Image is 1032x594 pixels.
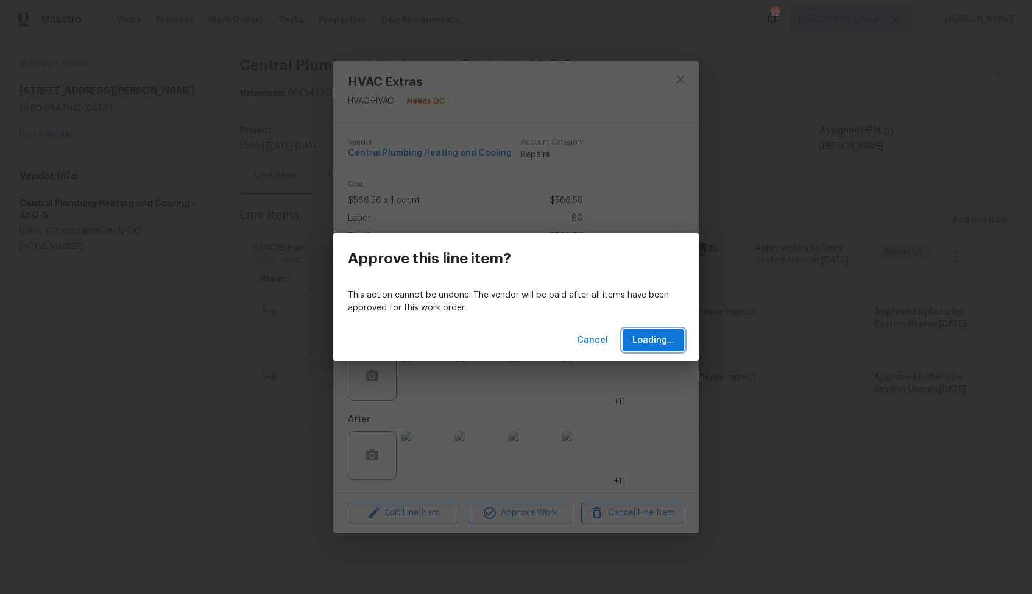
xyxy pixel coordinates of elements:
span: Loading... [632,333,674,348]
h3: Approve this line item? [348,250,511,267]
button: Loading... [623,329,684,352]
button: Cancel [572,329,613,352]
span: Cancel [577,333,608,348]
p: This action cannot be undone. The vendor will be paid after all items have been approved for this... [348,289,684,315]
